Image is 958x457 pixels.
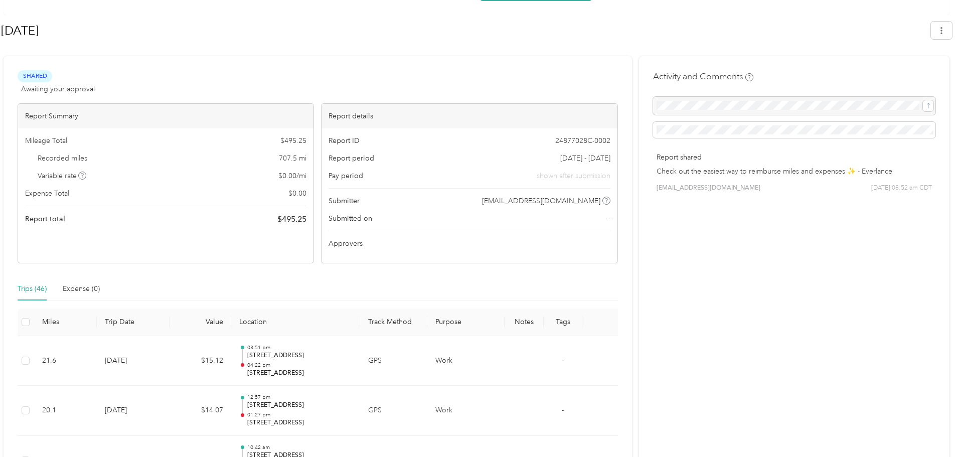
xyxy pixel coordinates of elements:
[277,213,306,225] span: $ 495.25
[653,70,753,83] h4: Activity and Comments
[34,386,97,436] td: 20.1
[1,19,924,43] h1: Aug 2025
[427,336,505,386] td: Work
[247,344,352,351] p: 03:51 pm
[657,152,932,163] p: Report shared
[329,238,363,249] span: Approvers
[18,70,52,82] span: Shared
[97,386,169,436] td: [DATE]
[280,135,306,146] span: $ 495.25
[608,213,610,224] span: -
[288,188,306,199] span: $ 0.00
[329,196,360,206] span: Submitter
[34,336,97,386] td: 21.6
[247,369,352,378] p: [STREET_ADDRESS]
[505,309,543,336] th: Notes
[231,309,360,336] th: Location
[247,351,352,360] p: [STREET_ADDRESS]
[247,394,352,401] p: 12:57 pm
[482,196,600,206] span: [EMAIL_ADDRESS][DOMAIN_NAME]
[21,84,95,94] span: Awaiting your approval
[329,135,360,146] span: Report ID
[279,153,306,164] span: 707.5 mi
[329,153,374,164] span: Report period
[360,336,427,386] td: GPS
[278,171,306,181] span: $ 0.00 / mi
[560,153,610,164] span: [DATE] - [DATE]
[871,184,932,193] span: [DATE] 08:52 am CDT
[544,309,582,336] th: Tags
[657,166,932,177] p: Check out the easiest way to reimburse miles and expenses ✨ - Everlance
[63,283,100,294] div: Expense (0)
[38,153,87,164] span: Recorded miles
[18,283,47,294] div: Trips (46)
[25,135,67,146] span: Mileage Total
[170,309,231,336] th: Value
[97,336,169,386] td: [DATE]
[657,184,760,193] span: [EMAIL_ADDRESS][DOMAIN_NAME]
[247,444,352,451] p: 10:42 am
[25,188,69,199] span: Expense Total
[170,336,231,386] td: $15.12
[34,309,97,336] th: Miles
[247,418,352,427] p: [STREET_ADDRESS]
[247,401,352,410] p: [STREET_ADDRESS]
[427,309,505,336] th: Purpose
[329,171,363,181] span: Pay period
[427,386,505,436] td: Work
[555,135,610,146] span: 24877028C-0002
[25,214,65,224] span: Report total
[247,362,352,369] p: 04:22 pm
[247,411,352,418] p: 01:27 pm
[562,356,564,365] span: -
[360,386,427,436] td: GPS
[329,213,372,224] span: Submitted on
[18,104,313,128] div: Report Summary
[360,309,427,336] th: Track Method
[97,309,169,336] th: Trip Date
[170,386,231,436] td: $14.07
[562,406,564,414] span: -
[537,171,610,181] span: shown after submission
[38,171,87,181] span: Variable rate
[322,104,617,128] div: Report details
